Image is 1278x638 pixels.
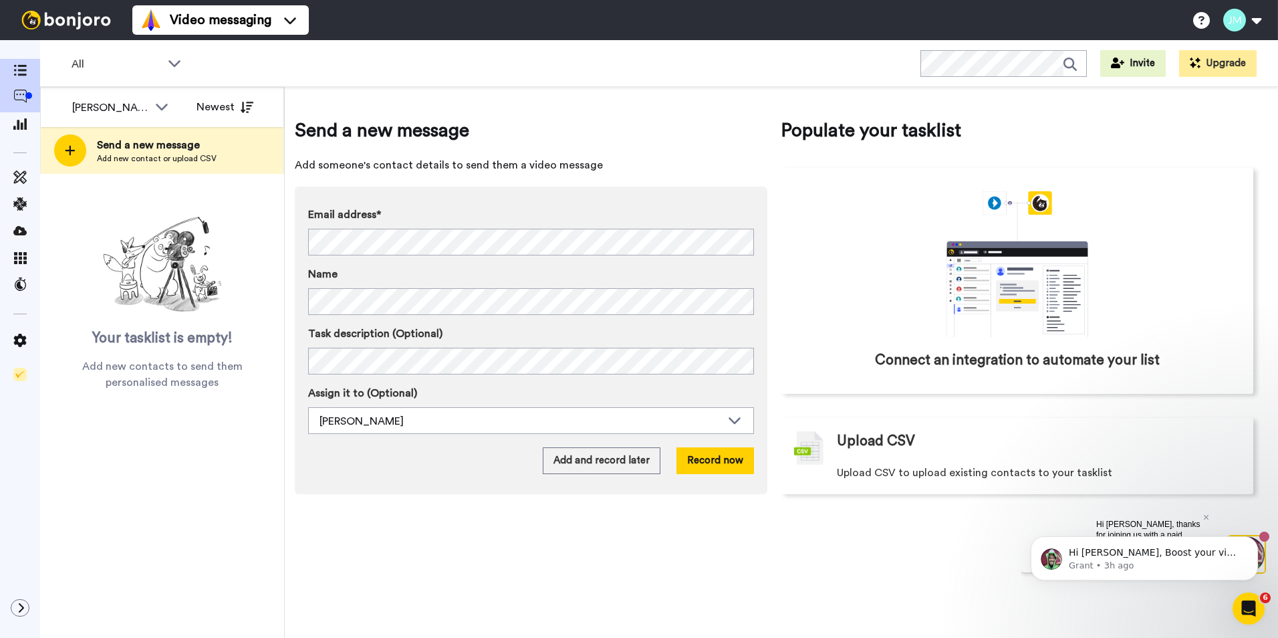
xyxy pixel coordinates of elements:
[1233,593,1265,625] iframe: Intercom live chat
[308,326,754,342] label: Task description (Optional)
[1100,50,1166,77] button: Invite
[58,39,229,169] span: Hi [PERSON_NAME], Boost your view rates with automatic re-sends of unviewed messages! We've just ...
[72,100,148,116] div: [PERSON_NAME]
[676,447,754,474] button: Record now
[1260,593,1271,603] span: 6
[92,328,233,348] span: Your tasklist is empty!
[319,413,721,429] div: [PERSON_NAME]
[295,117,767,144] span: Send a new message
[58,51,231,64] p: Message from Grant, sent 3h ago
[794,431,823,465] img: csv-grey.png
[13,368,27,381] img: Checklist.svg
[43,43,59,59] img: mute-white.svg
[170,11,271,29] span: Video messaging
[308,266,338,282] span: Name
[60,358,264,391] span: Add new contacts to send them personalised messages
[186,94,263,120] button: Newest
[295,157,767,173] span: Add someone's contact details to send them a video message
[1179,50,1257,77] button: Upgrade
[875,350,1160,370] span: Connect an integration to automate your list
[16,11,116,29] img: bj-logo-header-white.svg
[837,431,915,451] span: Upload CSV
[308,207,754,223] label: Email address*
[917,191,1118,337] div: animation
[543,447,660,474] button: Add and record later
[72,56,161,72] span: All
[308,385,754,401] label: Assign it to (Optional)
[75,11,180,106] span: Hi [PERSON_NAME], thanks for joining us with a paid account! Wanted to say thanks in person, so p...
[96,211,229,318] img: ready-set-action.png
[1011,508,1278,602] iframe: Intercom notifications message
[97,137,217,153] span: Send a new message
[97,153,217,164] span: Add new contact or upload CSV
[140,9,162,31] img: vm-color.svg
[837,465,1112,481] span: Upload CSV to upload existing contacts to your tasklist
[1,3,37,39] img: 3183ab3e-59ed-45f6-af1c-10226f767056-1659068401.jpg
[781,117,1253,144] span: Populate your tasklist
